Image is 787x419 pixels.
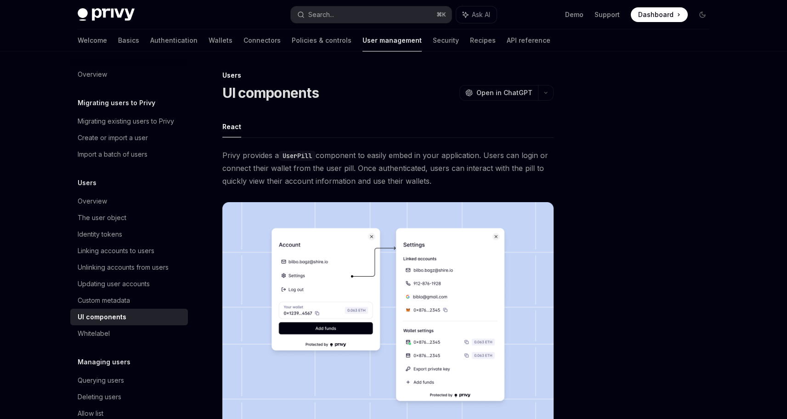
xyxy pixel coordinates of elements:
a: Overview [70,66,188,83]
a: Updating user accounts [70,276,188,292]
span: Open in ChatGPT [476,88,532,97]
div: Updating user accounts [78,278,150,289]
div: The user object [78,212,126,223]
code: UserPill [279,151,316,161]
img: dark logo [78,8,135,21]
a: Overview [70,193,188,209]
h5: Users [78,177,96,188]
a: User management [362,29,422,51]
a: Policies & controls [292,29,351,51]
a: API reference [507,29,550,51]
a: Migrating existing users to Privy [70,113,188,130]
h1: UI components [222,85,319,101]
div: Linking accounts to users [78,245,154,256]
a: The user object [70,209,188,226]
a: Basics [118,29,139,51]
a: UI components [70,309,188,325]
a: Unlinking accounts from users [70,259,188,276]
a: Whitelabel [70,325,188,342]
a: Connectors [243,29,281,51]
div: UI components [78,311,126,323]
div: Allow list [78,408,103,419]
div: Create or import a user [78,132,148,143]
a: Authentication [150,29,198,51]
div: Unlinking accounts from users [78,262,169,273]
button: Search...⌘K [291,6,452,23]
h5: Managing users [78,357,130,368]
h5: Migrating users to Privy [78,97,155,108]
a: Custom metadata [70,292,188,309]
a: Support [594,10,620,19]
span: Ask AI [472,10,490,19]
a: Create or import a user [70,130,188,146]
a: Demo [565,10,583,19]
div: Overview [78,69,107,80]
a: Import a batch of users [70,146,188,163]
div: Users [222,71,554,80]
a: Dashboard [631,7,688,22]
a: Querying users [70,372,188,389]
button: Toggle dark mode [695,7,710,22]
div: Querying users [78,375,124,386]
div: Search... [308,9,334,20]
a: Identity tokens [70,226,188,243]
div: Custom metadata [78,295,130,306]
a: Welcome [78,29,107,51]
div: Import a batch of users [78,149,147,160]
span: Dashboard [638,10,674,19]
button: React [222,116,241,137]
a: Recipes [470,29,496,51]
button: Ask AI [456,6,497,23]
a: Linking accounts to users [70,243,188,259]
span: Privy provides a component to easily embed in your application. Users can login or connect their ... [222,149,554,187]
button: Open in ChatGPT [459,85,538,101]
a: Security [433,29,459,51]
div: Identity tokens [78,229,122,240]
a: Deleting users [70,389,188,405]
span: ⌘ K [436,11,446,18]
a: Wallets [209,29,232,51]
div: Migrating existing users to Privy [78,116,174,127]
div: Overview [78,196,107,207]
div: Whitelabel [78,328,110,339]
div: Deleting users [78,391,121,402]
